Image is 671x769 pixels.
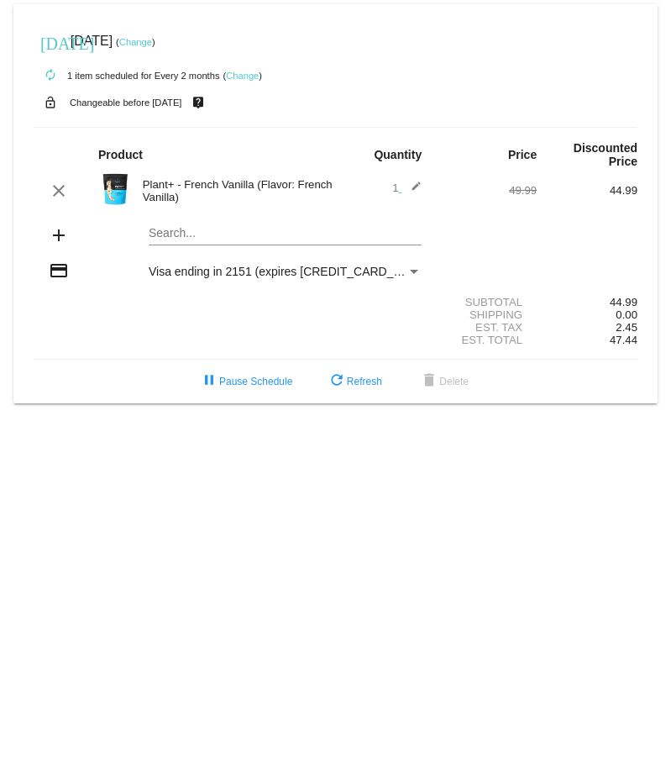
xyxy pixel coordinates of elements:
mat-icon: [DATE] [40,32,60,52]
span: 1 [392,182,422,194]
small: ( ) [116,37,155,47]
a: Change [119,37,152,47]
mat-icon: delete [419,371,439,392]
mat-icon: live_help [188,92,208,113]
mat-icon: pause [199,371,219,392]
span: 47.44 [610,334,637,346]
div: Plant+ - French Vanilla (Flavor: French Vanilla) [134,178,336,203]
div: 44.99 [537,296,637,308]
strong: Discounted Price [574,141,637,168]
span: 0.00 [616,308,637,321]
img: Image-1-Carousel-Plant-Vanilla-no-badge-Transp.png [98,172,132,206]
mat-select: Payment Method [149,265,422,278]
strong: Quantity [374,148,422,161]
button: Pause Schedule [186,366,306,397]
div: Est. Total [436,334,537,346]
input: Search... [149,227,422,240]
a: Change [226,71,259,81]
button: Delete [406,366,482,397]
span: Visa ending in 2151 (expires [CREDIT_CARD_DATA]) [149,265,430,278]
mat-icon: autorenew [40,66,60,86]
mat-icon: refresh [327,371,347,392]
mat-icon: credit_card [49,261,69,281]
button: Refresh [313,366,396,397]
mat-icon: clear [49,181,69,201]
span: Refresh [327,376,382,387]
small: Changeable before [DATE] [70,97,182,108]
div: Subtotal [436,296,537,308]
mat-icon: edit [401,181,422,201]
span: Pause Schedule [199,376,292,387]
span: 2.45 [616,321,637,334]
mat-icon: add [49,225,69,245]
div: 44.99 [537,184,637,197]
small: ( ) [223,71,262,81]
div: 49.99 [436,184,537,197]
mat-icon: lock_open [40,92,60,113]
strong: Price [508,148,537,161]
span: Delete [419,376,469,387]
div: Est. Tax [436,321,537,334]
strong: Product [98,148,143,161]
div: Shipping [436,308,537,321]
small: 1 item scheduled for Every 2 months [34,71,220,81]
